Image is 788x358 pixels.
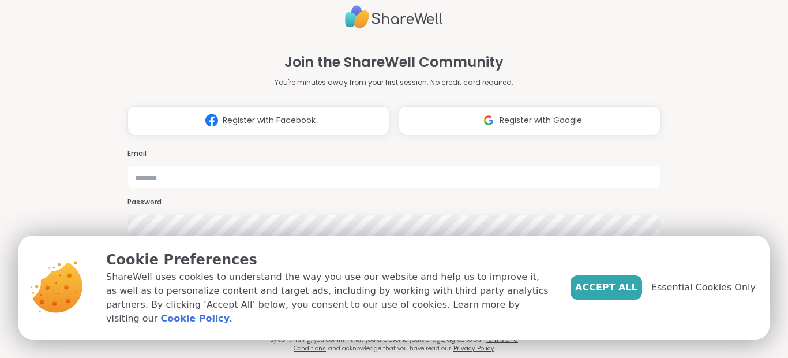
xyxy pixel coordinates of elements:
[399,106,661,135] button: Register with Google
[106,270,552,326] p: ShareWell uses cookies to understand the way you use our website and help us to improve it, as we...
[478,110,500,131] img: ShareWell Logomark
[500,114,582,126] span: Register with Google
[651,281,756,294] span: Essential Cookies Only
[106,249,552,270] p: Cookie Preferences
[453,344,494,353] a: Privacy Policy
[575,281,637,294] span: Accept All
[294,335,518,353] a: Terms and Conditions
[127,106,389,135] button: Register with Facebook
[160,312,232,326] a: Cookie Policy.
[223,114,316,126] span: Register with Facebook
[201,110,223,131] img: ShareWell Logomark
[127,149,661,159] h3: Email
[284,52,504,73] h1: Join the ShareWell Community
[571,275,642,300] button: Accept All
[127,197,661,207] h3: Password
[270,335,483,344] span: By continuing, you confirm that you are over 18 years of age, agree to our
[345,1,443,33] img: ShareWell Logo
[328,344,451,353] span: and acknowledge that you have read our
[275,77,513,88] p: You're minutes away from your first session. No credit card required.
